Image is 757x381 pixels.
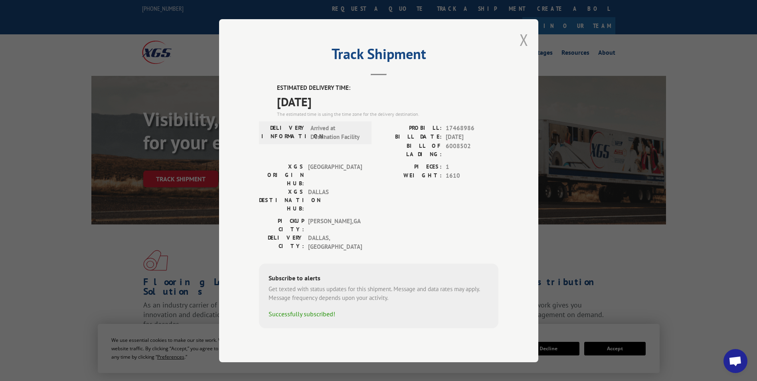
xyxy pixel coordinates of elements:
label: DELIVERY INFORMATION: [261,123,306,141]
span: [PERSON_NAME] , GA [308,216,362,233]
span: 1 [446,162,498,171]
div: Successfully subscribed! [269,309,489,318]
label: PICKUP CITY: [259,216,304,233]
label: ESTIMATED DELIVERY TIME: [277,83,498,93]
label: BILL OF LADING: [379,141,442,158]
label: PROBILL: [379,123,442,133]
label: DELIVERY CITY: [259,233,304,251]
div: Subscribe to alerts [269,273,489,284]
span: 17468986 [446,123,498,133]
label: PIECES: [379,162,442,171]
a: Open chat [723,349,747,373]
span: DALLAS [308,187,362,212]
label: XGS ORIGIN HUB: [259,162,304,187]
span: DALLAS , [GEOGRAPHIC_DATA] [308,233,362,251]
label: XGS DESTINATION HUB: [259,187,304,212]
span: [DATE] [446,133,498,142]
span: [GEOGRAPHIC_DATA] [308,162,362,187]
h2: Track Shipment [259,48,498,63]
div: Get texted with status updates for this shipment. Message and data rates may apply. Message frequ... [269,284,489,302]
div: The estimated time is using the time zone for the delivery destination. [277,110,498,117]
label: WEIGHT: [379,171,442,181]
span: [DATE] [277,92,498,110]
span: 1610 [446,171,498,181]
span: Arrived at Destination Facility [310,123,364,141]
span: 6008502 [446,141,498,158]
label: BILL DATE: [379,133,442,142]
button: Close modal [520,29,528,50]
